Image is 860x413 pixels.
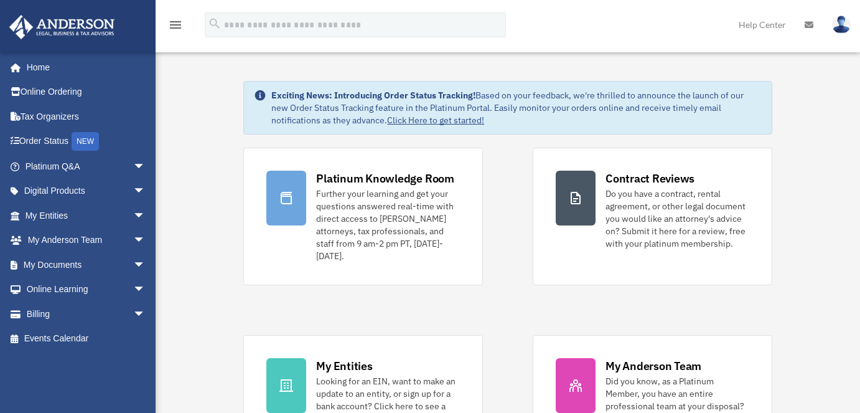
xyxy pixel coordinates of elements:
[133,154,158,179] span: arrow_drop_down
[9,55,158,80] a: Home
[133,179,158,204] span: arrow_drop_down
[316,358,372,374] div: My Entities
[133,301,158,327] span: arrow_drop_down
[9,203,164,228] a: My Entitiesarrow_drop_down
[208,17,222,31] i: search
[9,277,164,302] a: Online Learningarrow_drop_down
[271,89,762,126] div: Based on your feedback, we're thrilled to announce the launch of our new Order Status Tracking fe...
[9,154,164,179] a: Platinum Q&Aarrow_drop_down
[243,148,483,285] a: Platinum Knowledge Room Further your learning and get your questions answered real-time with dire...
[316,188,460,262] div: Further your learning and get your questions answered real-time with direct access to [PERSON_NAM...
[533,148,772,285] a: Contract Reviews Do you have a contract, rental agreement, or other legal document you would like...
[605,171,694,186] div: Contract Reviews
[316,171,454,186] div: Platinum Knowledge Room
[72,132,99,151] div: NEW
[9,179,164,204] a: Digital Productsarrow_drop_down
[168,22,183,32] a: menu
[9,301,164,326] a: Billingarrow_drop_down
[133,252,158,278] span: arrow_drop_down
[605,358,701,374] div: My Anderson Team
[9,228,164,253] a: My Anderson Teamarrow_drop_down
[271,90,475,101] strong: Exciting News: Introducing Order Status Tracking!
[832,16,851,34] img: User Pic
[133,228,158,254] span: arrow_drop_down
[605,188,749,250] div: Do you have a contract, rental agreement, or other legal document you would like an attorney's ad...
[9,252,164,277] a: My Documentsarrow_drop_down
[9,129,164,154] a: Order StatusNEW
[9,326,164,351] a: Events Calendar
[133,203,158,229] span: arrow_drop_down
[9,80,164,105] a: Online Ordering
[6,15,118,39] img: Anderson Advisors Platinum Portal
[133,277,158,303] span: arrow_drop_down
[168,17,183,32] i: menu
[387,115,484,126] a: Click Here to get started!
[9,104,164,129] a: Tax Organizers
